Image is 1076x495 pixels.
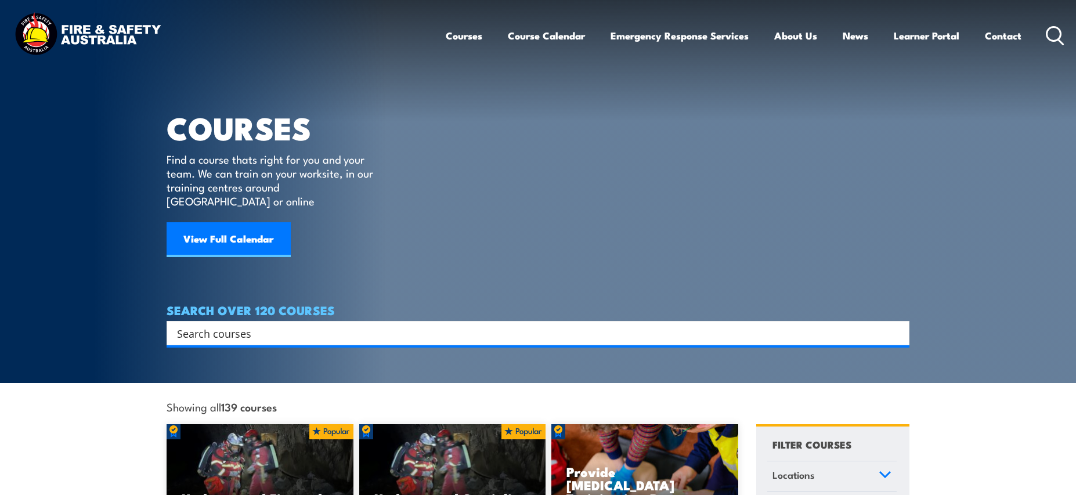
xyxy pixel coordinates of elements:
input: Search input [177,324,884,342]
strong: 139 courses [221,399,277,414]
a: Locations [767,461,897,492]
a: Learner Portal [894,20,959,51]
a: View Full Calendar [167,222,291,257]
a: News [843,20,868,51]
form: Search form [179,325,886,341]
span: Showing all [167,400,277,413]
a: About Us [774,20,817,51]
button: Search magnifier button [889,325,905,341]
a: Emergency Response Services [611,20,749,51]
a: Contact [985,20,1021,51]
h1: COURSES [167,114,390,141]
h4: SEARCH OVER 120 COURSES [167,303,909,316]
a: Courses [446,20,482,51]
span: Locations [772,467,815,483]
h4: FILTER COURSES [772,436,851,452]
p: Find a course thats right for you and your team. We can train on your worksite, in our training c... [167,152,378,208]
a: Course Calendar [508,20,585,51]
